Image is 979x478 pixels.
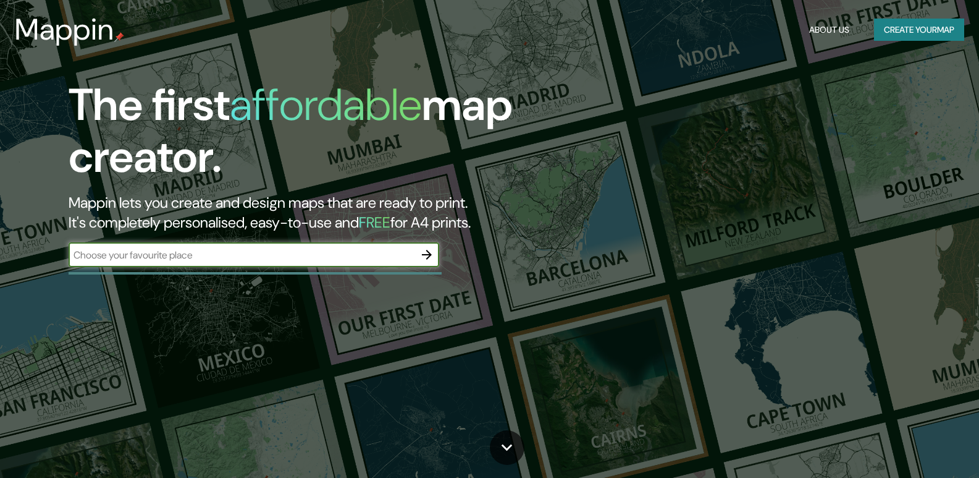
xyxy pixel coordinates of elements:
h2: Mappin lets you create and design maps that are ready to print. It's completely personalised, eas... [69,193,558,233]
h5: FREE [359,213,390,232]
h1: The first map creator. [69,79,558,193]
button: Create yourmap [874,19,964,41]
img: mappin-pin [114,32,124,42]
h3: Mappin [15,12,114,47]
h1: affordable [230,76,422,134]
input: Choose your favourite place [69,248,414,262]
button: About Us [804,19,854,41]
